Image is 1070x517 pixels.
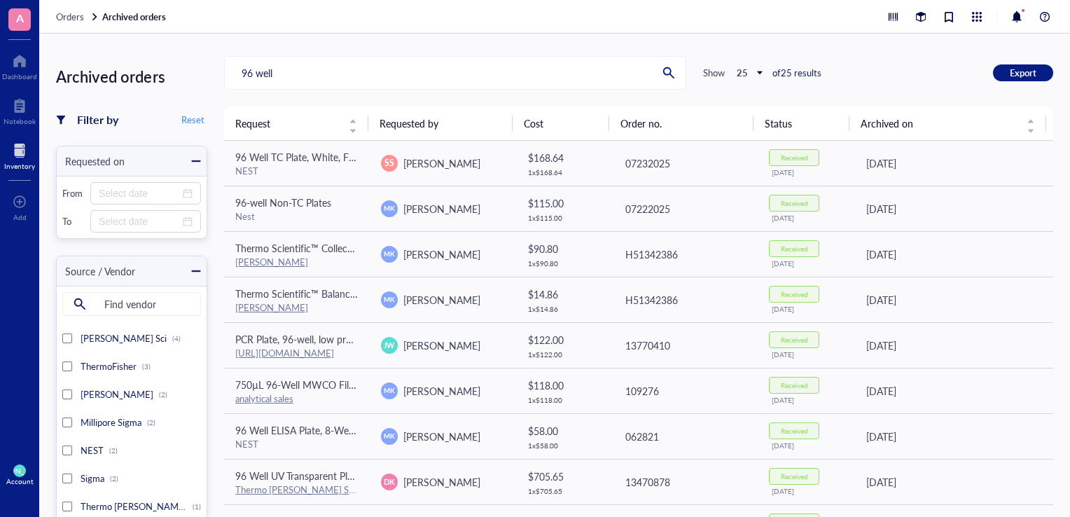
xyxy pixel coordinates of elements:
[609,106,753,140] th: Order no.
[781,427,808,435] div: Received
[866,383,1042,399] div: [DATE]
[613,186,758,231] td: 07222025
[1010,67,1036,79] span: Export
[235,332,418,346] span: PCR Plate, 96-well, low profile, non-skirted
[81,387,153,401] span: [PERSON_NAME]
[625,383,747,399] div: 109276
[81,415,141,429] span: Millipore Sigma
[625,474,747,490] div: 13470878
[235,255,308,268] a: [PERSON_NAME]
[4,162,35,170] div: Inventory
[613,277,758,322] td: H51342386
[772,305,844,313] div: [DATE]
[528,350,602,359] div: 1 x $ 122.00
[625,156,747,171] div: 07232025
[625,338,747,353] div: 13770410
[772,214,844,222] div: [DATE]
[384,157,394,170] span: SS
[81,499,187,513] span: Thermo [PERSON_NAME]
[2,50,37,81] a: Dashboard
[235,392,293,405] a: analytical sales
[528,168,602,177] div: 1 x $ 168.64
[81,331,167,345] span: [PERSON_NAME] Sci
[235,483,380,496] a: Thermo [PERSON_NAME] Scientific
[384,385,394,395] span: MK
[99,214,180,229] input: Select date
[528,469,602,484] div: $ 705.65
[16,9,24,27] span: A
[81,471,104,485] span: Sigma
[625,292,747,308] div: H51342386
[6,477,34,485] div: Account
[13,213,27,221] div: Add
[613,459,758,504] td: 13470878
[861,116,1018,131] span: Archived on
[528,241,602,256] div: $ 90.80
[866,156,1042,171] div: [DATE]
[384,340,395,351] span: JW
[866,429,1042,444] div: [DATE]
[193,502,201,511] div: (1)
[528,378,602,393] div: $ 118.00
[77,111,118,129] div: Filter by
[403,475,480,489] span: [PERSON_NAME]
[57,263,135,279] div: Source / Vendor
[62,215,85,228] div: To
[781,336,808,344] div: Received
[57,153,125,169] div: Requested on
[528,214,602,222] div: 1 x $ 115.00
[781,472,808,481] div: Received
[224,106,368,140] th: Request
[235,241,676,255] span: Thermo Scientific™ Collection Plates (Polypropylene) for [PERSON_NAME]™ 96-Well Filter Spin Plates
[56,10,84,23] span: Orders
[56,63,207,90] div: Archived orders
[235,346,334,359] a: [URL][DOMAIN_NAME]
[613,231,758,277] td: H51342386
[528,487,602,495] div: 1 x $ 705.65
[781,290,808,298] div: Received
[384,476,395,488] span: DK
[403,247,480,261] span: [PERSON_NAME]
[81,443,104,457] span: NEST
[62,187,85,200] div: From
[235,378,523,392] span: 750µL 96-Well MWCO Filter Plate with 100KDa PVDF Membrane
[403,384,480,398] span: [PERSON_NAME]
[4,95,36,125] a: Notebook
[866,201,1042,216] div: [DATE]
[528,332,602,347] div: $ 122.00
[528,195,602,211] div: $ 115.00
[403,429,480,443] span: [PERSON_NAME]
[625,247,747,262] div: H51342386
[403,156,480,170] span: [PERSON_NAME]
[181,113,204,126] span: Reset
[109,446,118,455] div: (2)
[513,106,609,140] th: Cost
[528,287,602,302] div: $ 14.86
[772,350,844,359] div: [DATE]
[772,487,844,495] div: [DATE]
[403,202,480,216] span: [PERSON_NAME]
[147,418,155,427] div: (2)
[781,199,808,207] div: Received
[613,322,758,368] td: 13770410
[528,396,602,404] div: 1 x $ 118.00
[528,150,602,165] div: $ 168.64
[737,66,748,79] b: 25
[235,301,308,314] a: [PERSON_NAME]
[613,368,758,413] td: 109276
[625,429,747,444] div: 062821
[625,201,747,216] div: 07222025
[866,474,1042,490] div: [DATE]
[849,106,1046,140] th: Archived on
[528,305,602,313] div: 1 x $ 14.86
[384,294,394,304] span: MK
[772,396,844,404] div: [DATE]
[235,116,340,131] span: Request
[235,438,359,450] div: NEST
[753,106,849,140] th: Status
[781,153,808,162] div: Received
[772,441,844,450] div: [DATE]
[528,423,602,439] div: $ 58.00
[384,203,394,213] span: MK
[993,64,1053,81] button: Export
